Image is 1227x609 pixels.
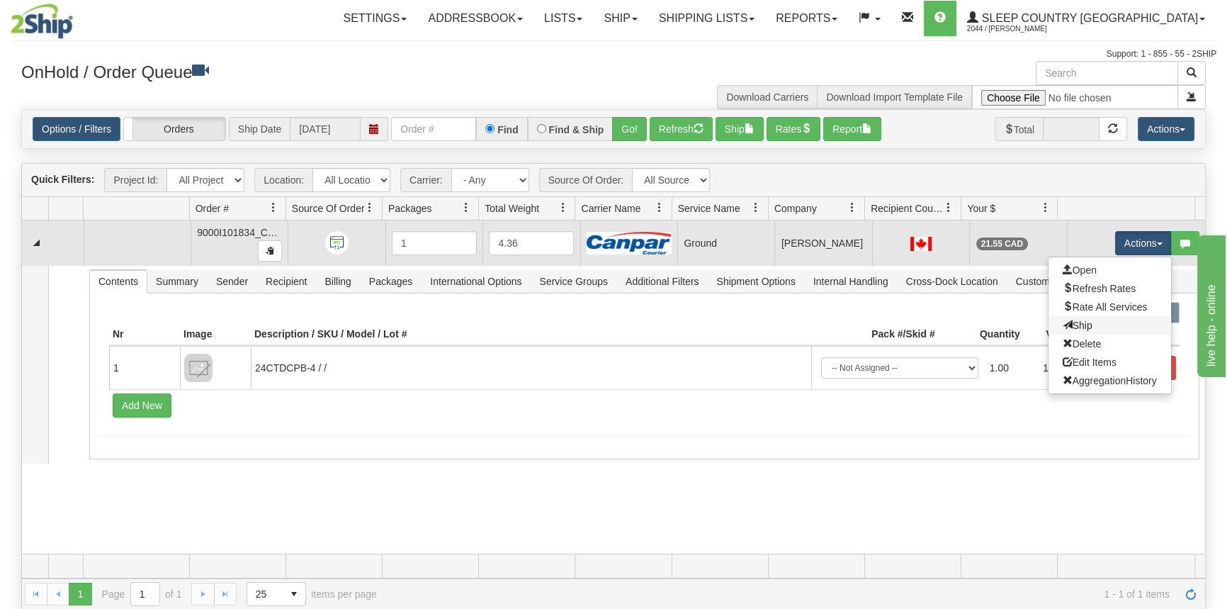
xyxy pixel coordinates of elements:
span: Page of 1 [102,582,182,606]
span: Source Of Order [292,201,365,216]
img: Canpar [587,232,672,255]
span: Cross-Dock Location [898,270,1007,293]
span: items per page [247,582,377,606]
th: Description / SKU / Model / Lot # [251,323,811,346]
div: Support: 1 - 855 - 55 - 2SHIP [11,48,1216,60]
label: Orders [124,118,225,140]
a: Service Name filter column settings [744,196,768,220]
span: 9000I101834_CATH [197,227,287,238]
a: Collapse [28,234,45,252]
span: Summary [147,270,207,293]
div: live help - online [11,9,131,26]
a: Ship [593,1,648,36]
a: Recipient Country filter column settings [937,196,961,220]
span: Total [995,117,1044,141]
span: Shipment Options [708,270,803,293]
label: Quick Filters: [31,172,94,186]
label: Find [497,125,519,135]
span: Company [774,201,817,216]
th: Nr [109,323,180,346]
span: Ship Date [229,117,290,141]
button: Report [823,117,881,141]
span: Source Of Order: [539,168,633,192]
a: Lists [533,1,593,36]
span: Delete [1063,338,1101,350]
img: CA [910,237,932,251]
td: 1 [109,346,180,389]
th: Quantity [939,323,1024,346]
a: Company filter column settings [840,196,864,220]
span: Ship [1063,320,1092,331]
span: Sleep Country [GEOGRAPHIC_DATA] [978,12,1198,24]
input: Order # [391,117,476,141]
span: Internal Handling [805,270,897,293]
span: International Options [422,270,530,293]
span: Carrier: [400,168,451,192]
span: Service Name [678,201,740,216]
td: 1.00 [1037,352,1091,384]
span: Project Id: [104,168,166,192]
span: Your $ [967,201,995,216]
span: Page sizes drop down [247,582,306,606]
span: Edit Items [1063,357,1116,368]
button: Actions [1138,117,1194,141]
span: Page 1 [69,583,91,605]
span: Contents [90,270,147,293]
img: API [325,231,349,255]
span: Additional Filters [617,270,708,293]
th: Pack #/Skid # [811,323,939,346]
span: Billing [316,270,359,293]
a: Your $ filter column settings [1033,196,1057,220]
span: select [283,583,305,605]
span: Recipient Country [871,201,944,216]
a: Download Carriers [726,91,808,103]
button: Ship [716,117,764,141]
button: Search [1177,61,1206,85]
input: Page 1 [131,583,159,605]
span: Packages [361,270,421,293]
th: Value [1024,323,1095,346]
a: Open [1048,261,1171,279]
th: Image [180,323,251,346]
span: 2044 / [PERSON_NAME] [967,22,1073,36]
td: [PERSON_NAME] [774,220,871,266]
a: Download Import Template File [826,91,963,103]
span: 25 [256,587,274,601]
a: Reports [765,1,848,36]
iframe: chat widget [1194,232,1226,376]
a: Refresh [1180,583,1202,605]
a: Options / Filters [33,117,120,141]
span: Total Weight [485,201,539,216]
a: Order # filter column settings [261,196,285,220]
div: 21.55 CAD [976,238,1028,250]
img: logo2044.jpg [11,4,73,39]
span: Rate All Services [1063,301,1148,313]
input: Import [972,85,1178,109]
span: Location: [254,168,312,192]
span: Service Groups [531,270,616,293]
button: Rates [767,117,821,141]
a: Packages filter column settings [454,196,478,220]
button: Refresh [650,117,713,141]
span: Open [1063,264,1097,276]
td: 24CTDCPB-4 / / [251,346,811,389]
td: 1.00 [984,352,1038,384]
a: Addressbook [417,1,533,36]
span: Carrier Name [581,201,640,216]
span: Recipient [257,270,315,293]
button: Copy to clipboard [258,240,282,262]
a: Settings [332,1,417,36]
span: 1 - 1 of 1 items [397,588,1170,600]
button: Actions [1115,231,1172,255]
span: Custom Field [1007,270,1082,293]
span: AggregationHistory [1063,375,1157,386]
a: Source Of Order filter column settings [358,196,382,220]
img: 8DAB37Fk3hKpn3AAAAAElFTkSuQmCC [184,354,213,382]
a: Sleep Country [GEOGRAPHIC_DATA] 2044 / [PERSON_NAME] [956,1,1216,36]
button: Add New [113,393,171,418]
span: Packages [388,201,431,216]
span: Refresh Rates [1063,283,1136,294]
input: Search [1036,61,1178,85]
a: Total Weight filter column settings [550,196,575,220]
span: Sender [208,270,256,293]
